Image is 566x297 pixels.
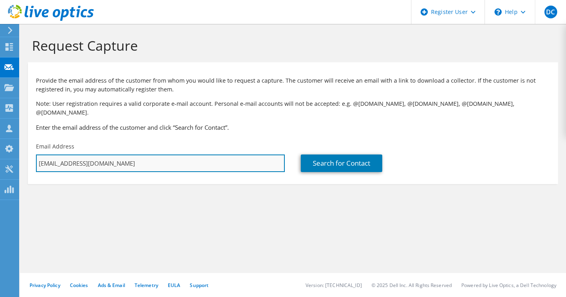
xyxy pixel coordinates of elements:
a: Search for Contact [301,154,382,172]
a: Privacy Policy [30,282,60,289]
svg: \n [495,8,502,16]
a: EULA [168,282,180,289]
p: Note: User registration requires a valid corporate e-mail account. Personal e-mail accounts will ... [36,99,550,117]
li: Version: [TECHNICAL_ID] [306,282,362,289]
h3: Enter the email address of the customer and click “Search for Contact”. [36,123,550,132]
span: DC [544,6,557,18]
a: Cookies [70,282,88,289]
li: Powered by Live Optics, a Dell Technology [461,282,556,289]
li: © 2025 Dell Inc. All Rights Reserved [371,282,452,289]
a: Support [190,282,209,289]
label: Email Address [36,143,74,150]
p: Provide the email address of the customer from whom you would like to request a capture. The cust... [36,76,550,94]
h1: Request Capture [32,37,550,54]
a: Telemetry [135,282,158,289]
a: Ads & Email [98,282,125,289]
